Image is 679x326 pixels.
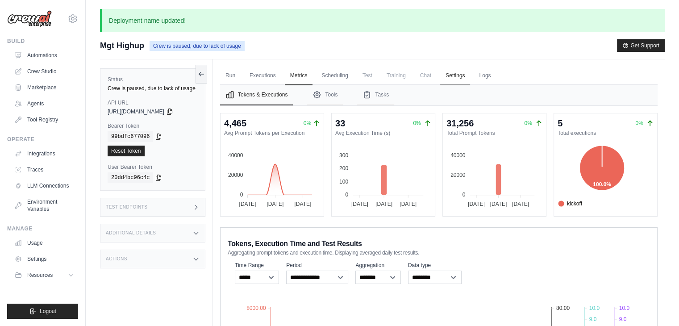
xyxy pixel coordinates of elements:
[446,130,542,137] dt: Total Prompt Tokens
[108,163,198,171] label: User Bearer Token
[246,305,266,311] tspan: 8000.00
[558,117,562,130] div: 5
[619,316,627,322] tspan: 9.0
[11,113,78,127] a: Tool Registry
[635,120,643,126] span: 0%
[357,67,378,84] span: Test
[108,172,153,183] code: 20dd4bc96c4c
[240,192,243,198] tspan: 0
[220,67,241,85] a: Run
[7,136,78,143] div: Operate
[239,201,256,207] tspan: [DATE]
[106,230,156,236] h3: Additional Details
[7,225,78,232] div: Manage
[228,152,243,159] tspan: 40000
[468,201,485,207] tspan: [DATE]
[11,252,78,266] a: Settings
[235,262,279,269] label: Time Range
[381,67,411,84] span: Training is not available until the deployment is complete
[307,85,343,105] button: Tools
[286,262,348,269] label: Period
[108,131,153,142] code: 99bdfc677096
[558,200,582,208] span: kickoff
[106,205,148,210] h3: Test Endpoints
[224,130,320,137] dt: Avg Prompt Tokens per Execution
[106,256,127,262] h3: Actions
[446,117,474,130] div: 31,256
[294,201,311,207] tspan: [DATE]
[335,130,431,137] dt: Avg Execution Time (s)
[400,201,417,207] tspan: [DATE]
[267,201,283,207] tspan: [DATE]
[450,152,466,159] tspan: 40000
[11,195,78,216] a: Environment Variables
[589,305,600,311] tspan: 10.0
[351,201,368,207] tspan: [DATE]
[108,76,198,83] label: Status
[7,304,78,319] button: Logout
[228,172,243,178] tspan: 20000
[108,146,145,156] a: Reset Token
[11,179,78,193] a: LLM Connections
[11,96,78,111] a: Agents
[11,80,78,95] a: Marketplace
[7,10,52,27] img: Logo
[108,122,198,130] label: Bearer Token
[304,120,311,127] span: 0%
[285,67,313,85] a: Metrics
[11,64,78,79] a: Crew Studio
[244,67,281,85] a: Executions
[619,305,630,311] tspan: 10.0
[316,67,353,85] a: Scheduling
[11,236,78,250] a: Usage
[339,165,348,171] tspan: 200
[450,172,466,178] tspan: 20000
[413,120,421,126] span: 0%
[617,39,665,52] button: Get Support
[27,272,53,279] span: Resources
[224,117,246,130] div: 4,465
[345,192,348,198] tspan: 0
[556,305,570,311] tspan: 80.00
[357,85,394,105] button: Tasks
[408,262,462,269] label: Data type
[440,67,470,85] a: Settings
[108,99,198,106] label: API URL
[150,41,245,51] span: Crew is paused, due to lack of usage
[108,108,164,115] span: [URL][DOMAIN_NAME]
[589,316,597,322] tspan: 9.0
[558,130,654,137] dt: Total executions
[11,48,78,63] a: Automations
[339,152,348,159] tspan: 300
[100,9,665,32] p: Deployment name updated!
[339,179,348,185] tspan: 100
[228,249,419,256] span: Aggregating prompt tokens and execution time. Displaying averaged daily test results.
[11,268,78,282] button: Resources
[474,67,496,85] a: Logs
[220,85,293,105] button: Tokens & Executions
[490,201,507,207] tspan: [DATE]
[335,117,345,130] div: 33
[462,192,466,198] tspan: 0
[7,38,78,45] div: Build
[524,120,532,126] span: 0%
[108,85,198,92] div: Crew is paused, due to lack of usage
[11,163,78,177] a: Traces
[355,262,401,269] label: Aggregation
[228,238,362,249] span: Tokens, Execution Time and Test Results
[415,67,437,84] span: Chat is not available until the deployment is complete
[220,85,658,105] nav: Tabs
[512,201,529,207] tspan: [DATE]
[11,146,78,161] a: Integrations
[100,39,144,52] span: Mgt Highup
[40,308,56,315] span: Logout
[375,201,392,207] tspan: [DATE]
